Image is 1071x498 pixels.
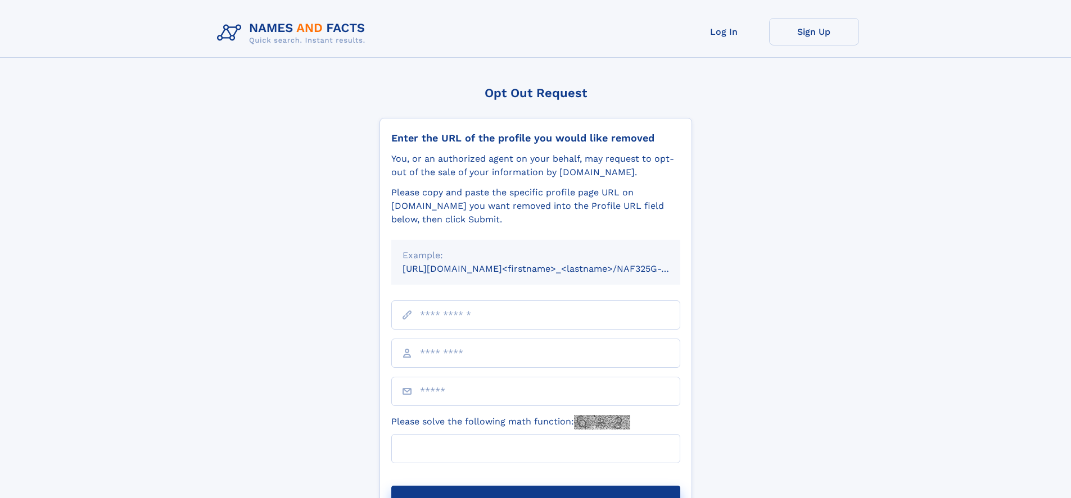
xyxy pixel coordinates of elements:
[213,18,374,48] img: Logo Names and Facts
[391,132,680,144] div: Enter the URL of the profile you would like removed
[403,249,669,262] div: Example:
[391,186,680,226] div: Please copy and paste the specific profile page URL on [DOMAIN_NAME] you want removed into the Pr...
[379,86,692,100] div: Opt Out Request
[769,18,859,45] a: Sign Up
[391,152,680,179] div: You, or an authorized agent on your behalf, may request to opt-out of the sale of your informatio...
[403,263,702,274] small: [URL][DOMAIN_NAME]<firstname>_<lastname>/NAF325G-xxxxxxxx
[391,415,630,430] label: Please solve the following math function:
[679,18,769,45] a: Log In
